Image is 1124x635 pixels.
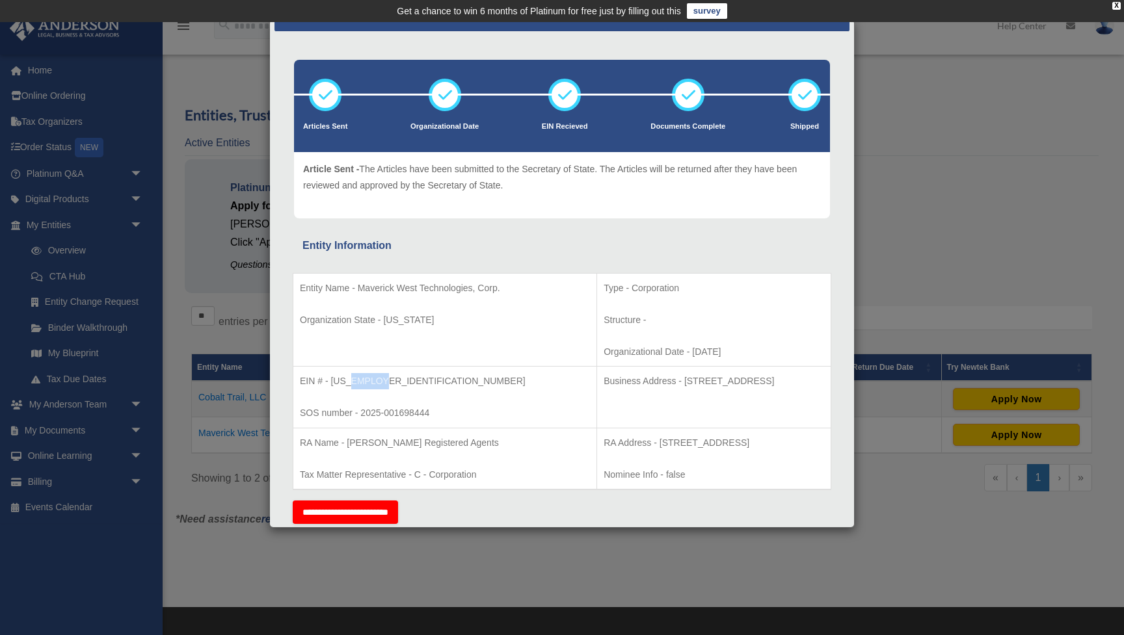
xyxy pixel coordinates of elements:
[300,280,590,296] p: Entity Name - Maverick West Technologies, Corp.
[788,120,821,133] p: Shipped
[303,164,359,174] span: Article Sent -
[300,373,590,389] p: EIN # - [US_EMPLOYER_IDENTIFICATION_NUMBER]
[300,405,590,421] p: SOS number - 2025-001698444
[300,312,590,328] p: Organization State - [US_STATE]
[302,237,822,255] div: Entity Information
[604,344,824,360] p: Organizational Date - [DATE]
[604,280,824,296] p: Type - Corporation
[604,435,824,451] p: RA Address - [STREET_ADDRESS]
[1112,2,1121,10] div: close
[300,467,590,483] p: Tax Matter Representative - C - Corporation
[397,3,681,19] div: Get a chance to win 6 months of Platinum for free just by filling out this
[604,467,824,483] p: Nominee Info - false
[604,312,824,328] p: Structure -
[300,435,590,451] p: RA Name - [PERSON_NAME] Registered Agents
[687,3,727,19] a: survey
[303,161,821,193] p: The Articles have been submitted to the Secretary of State. The Articles will be returned after t...
[542,120,588,133] p: EIN Recieved
[650,120,725,133] p: Documents Complete
[410,120,479,133] p: Organizational Date
[303,120,347,133] p: Articles Sent
[604,373,824,389] p: Business Address - [STREET_ADDRESS]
